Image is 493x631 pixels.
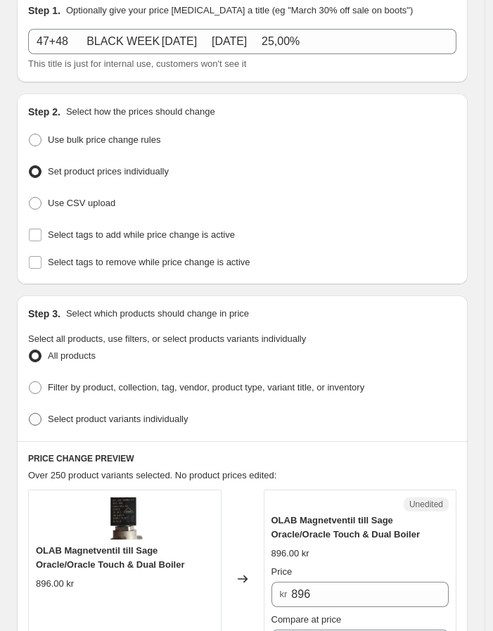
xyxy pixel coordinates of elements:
span: OLAB Magnetventil till Sage Oracle/Oracle Touch & Dual Boiler [36,545,184,570]
span: Select product variants individually [48,414,188,424]
span: Unedited [409,499,443,510]
span: Select all products, use filters, or select products variants individually [28,333,306,344]
span: Compare at price [271,614,342,625]
span: Select tags to add while price change is active [48,229,235,240]
span: Price [271,566,293,577]
p: Select which products should change in price [66,307,249,321]
span: Select tags to remove while price change is active [48,257,250,267]
h2: Step 3. [28,307,60,321]
span: Filter by product, collection, tag, vendor, product type, variant title, or inventory [48,382,364,393]
input: 30% off holiday sale [28,29,456,54]
p: Select how the prices should change [66,105,215,119]
span: All products [48,350,96,361]
span: Over 250 product variants selected. No product prices edited: [28,470,276,480]
span: Use bulk price change rules [48,134,160,145]
span: OLAB Magnetventil till Sage Oracle/Oracle Touch & Dual Boiler [271,515,420,540]
h2: Step 1. [28,4,60,18]
span: Set product prices individually [48,166,169,177]
h6: PRICE CHANGE PREVIEW [28,453,456,464]
div: 896.00 kr [36,577,74,591]
p: Optionally give your price [MEDICAL_DATA] a title (eg "March 30% off sale on boots") [66,4,413,18]
span: Use CSV upload [48,198,115,208]
h2: Step 2. [28,105,60,119]
div: 896.00 kr [271,547,309,561]
span: kr [280,589,288,599]
span: This title is just for internal use, customers won't see it [28,58,246,69]
img: olab-magnetventil-till-sage-oracleoracle-touch-dual-boiler-reservedele-287_80x.jpg [103,497,146,540]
